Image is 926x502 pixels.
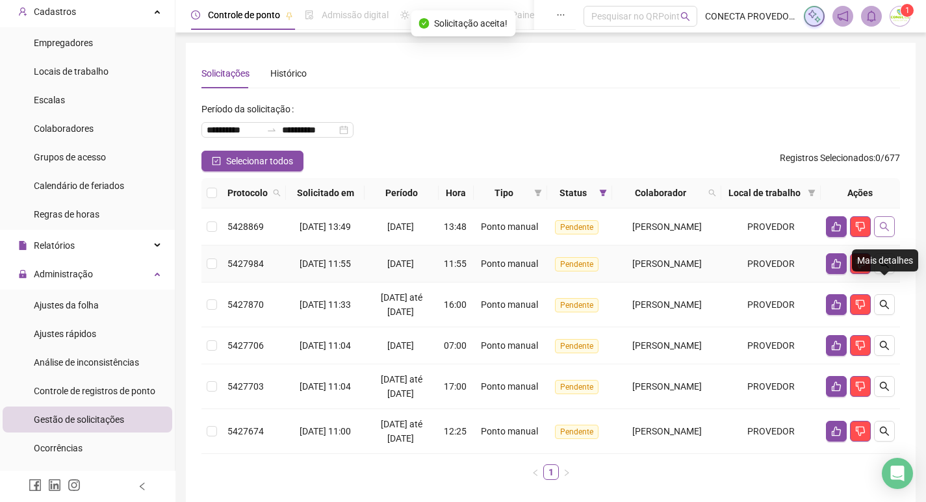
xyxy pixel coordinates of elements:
span: instagram [68,479,81,492]
span: Pendente [555,257,598,271]
span: search [879,340,890,351]
span: Grupos de acesso [34,152,106,162]
span: sun [400,10,409,19]
span: dislike [855,426,866,436]
span: Regras de horas [34,209,99,220]
span: Registros Selecionados [780,153,873,163]
span: Ponto manual [481,381,538,392]
span: [PERSON_NAME] [632,258,702,269]
span: Admissão digital [322,10,389,20]
span: search [879,299,890,310]
span: file [18,241,27,250]
div: Mais detalhes [852,249,918,271]
span: Painel do DP [511,10,562,20]
li: Próxima página [559,464,574,480]
sup: Atualize o seu contato no menu Meus Dados [901,4,914,17]
span: 5427984 [227,258,264,269]
span: swap-right [266,125,277,135]
span: 13:48 [444,221,467,232]
span: dislike [855,299,866,310]
td: PROVEDOR [721,364,820,409]
span: notification [837,10,849,22]
span: dislike [855,381,866,392]
span: Gestão de solicitações [34,414,124,425]
span: filter [532,183,545,203]
span: to [266,125,277,135]
span: [DATE] [387,258,414,269]
span: Local de trabalho [727,186,802,200]
span: dislike [855,221,866,232]
button: right [559,464,574,480]
span: like [831,426,842,436]
span: filter [808,189,816,197]
span: Solicitação aceita! [434,16,508,31]
span: check-square [212,157,221,166]
span: Colaboradores [34,123,94,134]
li: Página anterior [528,464,543,480]
span: Locais de trabalho [34,66,109,77]
span: Ponto manual [481,340,538,351]
span: [DATE] até [DATE] [381,419,422,444]
span: pushpin [285,12,293,19]
span: Pendente [555,220,598,234]
td: PROVEDOR [721,208,820,245]
span: ellipsis [556,10,565,19]
span: Relatórios [34,240,75,251]
td: PROVEDOR [721,245,820,282]
span: Calendário de feriados [34,181,124,191]
span: [PERSON_NAME] [632,381,702,392]
span: CONECTA PROVEDOR DE INTERNET LTDA [705,9,796,23]
span: linkedin [48,479,61,492]
span: Análise de inconsistências [34,357,139,368]
span: 07:00 [444,340,467,351]
span: Escalas [34,95,65,105]
span: 16:00 [444,299,467,310]
span: Pendente [555,425,598,439]
span: Tipo [479,186,530,200]
span: filter [805,183,818,203]
td: PROVEDOR [721,327,820,364]
span: [PERSON_NAME] [632,340,702,351]
a: 1 [544,465,558,479]
span: Empregadores [34,38,93,48]
span: left [532,469,539,477]
span: Ponto manual [481,258,538,269]
span: [DATE] 11:33 [300,299,351,310]
span: 1 [905,6,910,15]
div: Ações [826,186,895,200]
span: [DATE] 11:00 [300,426,351,436]
span: search [708,189,716,197]
span: [DATE] 11:55 [300,258,351,269]
span: [DATE] 11:04 [300,381,351,392]
th: Hora [439,178,474,208]
span: filter [597,183,610,203]
span: Cadastros [34,6,76,17]
button: left [528,464,543,480]
div: Open Intercom Messenger [882,458,913,489]
span: Pendente [555,380,598,394]
span: file-done [305,10,314,19]
span: 5428869 [227,221,264,232]
td: PROVEDOR [721,282,820,327]
label: Período da solicitação [201,99,299,119]
span: search [706,183,719,203]
span: like [831,299,842,310]
span: search [879,381,890,392]
li: 1 [543,464,559,480]
span: 5427674 [227,426,264,436]
div: Solicitações [201,66,250,81]
span: 12:25 [444,426,467,436]
span: clock-circle [191,10,200,19]
span: like [831,381,842,392]
span: lock [18,270,27,279]
span: Pendente [555,339,598,353]
span: user-add [18,7,27,16]
span: search [879,221,890,232]
span: 11:55 [444,258,467,269]
span: Ajustes da folha [34,300,99,310]
span: Ajustes rápidos [34,329,96,339]
span: left [138,482,147,491]
span: Pendente [555,298,598,312]
span: Selecionar todos [226,154,293,168]
span: like [831,340,842,351]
